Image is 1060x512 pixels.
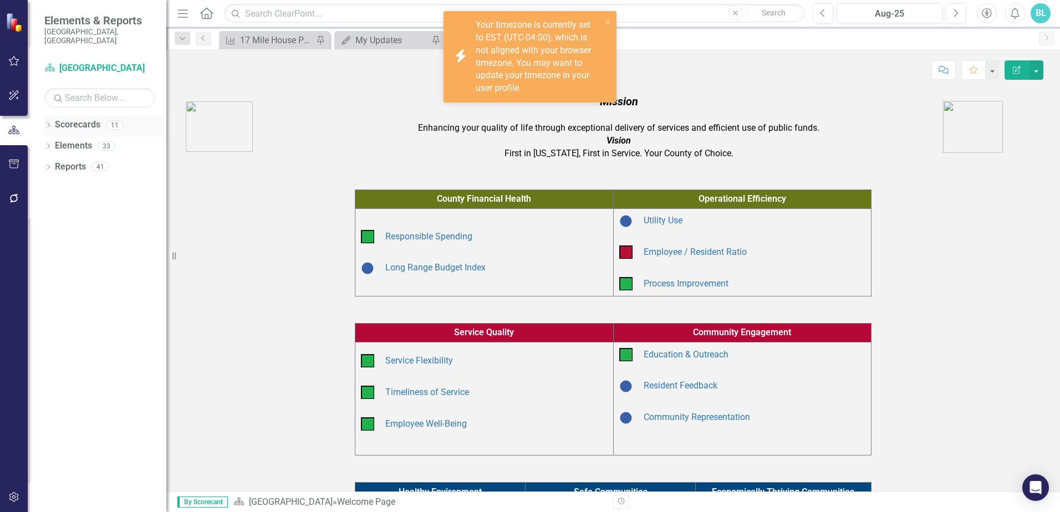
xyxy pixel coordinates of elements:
[106,120,124,130] div: 11
[44,27,155,45] small: [GEOGRAPHIC_DATA], [GEOGRAPHIC_DATA]
[385,262,486,273] a: Long Range Budget Index
[385,231,472,242] a: Responsible Spending
[55,140,92,152] a: Elements
[837,3,942,23] button: Aug-25
[693,327,791,337] span: Community Engagement
[355,33,429,47] div: My Updates
[240,33,313,47] div: 17 Mile House Programming
[44,88,155,107] input: Search Below...
[600,95,638,108] em: Mission
[619,245,633,259] img: Below Plan
[619,411,633,424] img: Baselining
[644,349,728,360] a: Education & Outreach
[454,327,514,337] span: Service Quality
[619,277,633,290] img: On Target
[385,387,469,397] a: Timeliness of Service
[619,380,633,393] img: Baselining
[298,91,940,163] td: Enhancing your quality of life through exceptional delivery of services and efficient use of publ...
[98,141,115,151] div: 33
[644,278,728,289] a: Process Improvement
[619,348,633,361] img: On Target
[186,101,253,152] img: AC_Logo.png
[712,487,854,497] span: Economically Thriving Communities
[574,487,648,497] span: Safe Communities
[222,33,313,47] a: 17 Mile House Programming
[476,19,601,95] div: Your timezone is currently set to EST (UTC-04:00), which is not aligned with your browser timezon...
[337,33,429,47] a: My Updates
[44,14,155,27] span: Elements & Reports
[604,16,612,28] button: close
[55,161,86,173] a: Reports
[233,496,605,509] div: »
[361,417,374,431] img: On Target
[746,6,802,21] button: Search
[361,262,374,275] img: Baselining
[943,101,1003,153] img: AA%20logo.png
[177,496,228,508] span: By Scorecard
[249,496,333,507] a: [GEOGRAPHIC_DATA]
[644,380,717,391] a: Resident Feedback
[1031,3,1051,23] button: BL
[619,214,633,228] img: Baselining
[91,162,109,172] div: 41
[6,13,25,32] img: ClearPoint Strategy
[1022,474,1049,501] div: Open Intercom Messenger
[644,215,682,226] a: Utility Use
[385,355,453,366] a: Service Flexibility
[644,247,747,257] a: Employee / Resident Ratio
[840,7,939,21] div: Aug-25
[644,412,750,422] a: Community Representation
[437,193,531,204] span: County Financial Health
[385,418,467,429] a: Employee Well-Being
[699,193,786,204] span: Operational Efficiency
[44,62,155,75] a: [GEOGRAPHIC_DATA]
[762,8,786,17] span: Search
[361,354,374,367] img: On Target
[361,386,374,399] img: On Target
[225,4,804,23] input: Search ClearPoint...
[361,230,374,243] img: On Target
[607,135,631,146] em: Vision
[55,119,100,131] a: Scorecards
[337,496,395,507] div: Welcome Page
[399,487,482,497] span: Healthy Environment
